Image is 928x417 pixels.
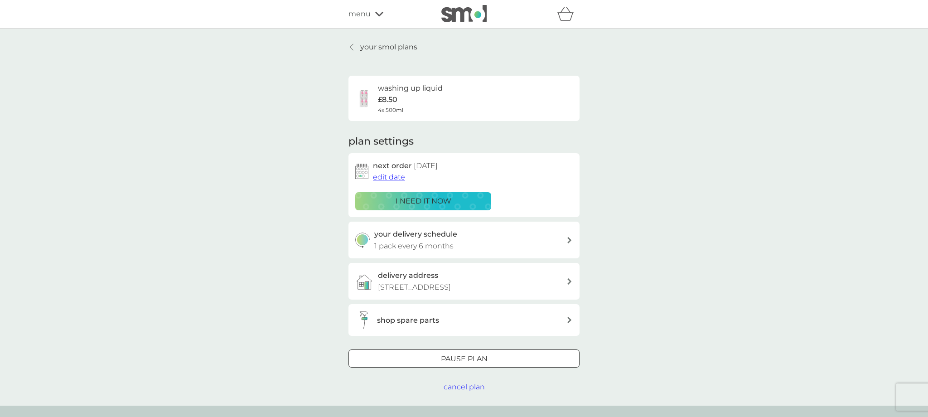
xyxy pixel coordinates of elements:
[373,171,405,183] button: edit date
[373,160,438,172] h2: next order
[378,281,451,293] p: [STREET_ADDRESS]
[373,173,405,181] span: edit date
[348,222,580,258] button: your delivery schedule1 pack every 6 months
[414,161,438,170] span: [DATE]
[360,41,417,53] p: your smol plans
[348,263,580,300] a: delivery address[STREET_ADDRESS]
[355,192,491,210] button: i need it now
[348,349,580,368] button: Pause plan
[557,5,580,23] div: basket
[348,304,580,336] button: shop spare parts
[348,41,417,53] a: your smol plans
[441,353,488,365] p: Pause plan
[444,383,485,391] span: cancel plan
[378,270,438,281] h3: delivery address
[377,315,439,326] h3: shop spare parts
[378,94,397,106] p: £8.50
[374,240,454,252] p: 1 pack every 6 months
[348,8,371,20] span: menu
[374,228,457,240] h3: your delivery schedule
[378,82,443,94] h6: washing up liquid
[444,381,485,393] button: cancel plan
[348,135,414,149] h2: plan settings
[441,5,487,22] img: smol
[378,106,403,114] span: 4x 500ml
[355,89,373,107] img: washing up liquid
[396,195,451,207] p: i need it now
